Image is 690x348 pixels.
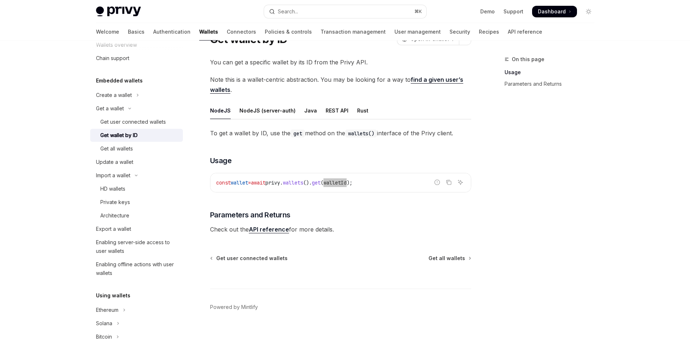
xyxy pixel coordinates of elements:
[505,78,600,90] a: Parameters and Returns
[508,23,542,41] a: API reference
[96,7,141,17] img: light logo
[90,129,183,142] a: Get wallet by ID
[251,179,265,186] span: await
[90,52,183,65] a: Chain support
[264,5,426,18] button: Open search
[303,179,312,186] span: ().
[96,291,130,300] h5: Using wallets
[323,179,347,186] span: walletId
[90,142,183,155] a: Get all wallets
[90,258,183,280] a: Enabling offline actions with user wallets
[96,23,119,41] a: Welcome
[227,23,256,41] a: Connectors
[96,238,179,255] div: Enabling server-side access to user wallets
[248,179,251,186] span: =
[90,89,183,102] button: Toggle Create a wallet section
[249,226,289,233] a: API reference
[505,67,600,78] a: Usage
[90,222,183,235] a: Export a wallet
[90,156,183,169] a: Update a wallet
[96,306,118,314] div: Ethereum
[449,23,470,41] a: Security
[394,23,441,41] a: User management
[428,255,471,262] a: Get all wallets
[96,54,129,63] div: Chain support
[100,184,125,193] div: HD wallets
[90,330,183,343] button: Toggle Bitcoin section
[128,23,145,41] a: Basics
[96,171,130,180] div: Import a wallet
[357,102,368,119] div: Rust
[210,102,231,119] div: NodeJS
[90,102,183,115] button: Toggle Get a wallet section
[210,224,471,234] span: Check out the for more details.
[216,255,288,262] span: Get user connected wallets
[414,9,422,14] span: ⌘ K
[444,178,453,187] button: Copy the contents from the code block
[96,104,124,113] div: Get a wallet
[90,196,183,209] a: Private keys
[96,332,112,341] div: Bitcoin
[216,179,231,186] span: const
[96,91,132,99] div: Create a wallet
[90,317,183,330] button: Toggle Solana section
[210,75,471,95] span: Note this is a wallet-centric abstraction. You may be looking for a way to .
[96,158,133,166] div: Update a wallet
[503,8,523,15] a: Support
[210,210,290,220] span: Parameters and Returns
[211,255,288,262] a: Get user connected wallets
[583,6,594,17] button: Toggle dark mode
[100,118,166,126] div: Get user connected wallets
[283,179,303,186] span: wallets
[290,130,305,137] code: get
[278,7,298,16] div: Search...
[480,8,495,15] a: Demo
[312,179,321,186] span: get
[100,144,133,153] div: Get all wallets
[265,23,312,41] a: Policies & controls
[90,182,183,195] a: HD wallets
[321,23,386,41] a: Transaction management
[90,236,183,258] a: Enabling server-side access to user wallets
[210,304,258,311] a: Powered by Mintlify
[347,179,352,186] span: );
[96,225,131,233] div: Export a wallet
[428,255,465,262] span: Get all wallets
[199,23,218,41] a: Wallets
[90,115,183,128] a: Get user connected wallets
[538,8,566,15] span: Dashboard
[479,23,499,41] a: Recipes
[100,131,138,140] div: Get wallet by ID
[456,178,465,187] button: Ask AI
[432,178,442,187] button: Report incorrect code
[304,102,317,119] div: Java
[231,179,248,186] span: wallet
[321,179,323,186] span: (
[90,209,183,222] a: Architecture
[280,179,283,186] span: .
[96,260,179,277] div: Enabling offline actions with user wallets
[153,23,191,41] a: Authentication
[210,57,471,67] span: You can get a specific wallet by its ID from the Privy API.
[210,156,232,166] span: Usage
[90,304,183,317] button: Toggle Ethereum section
[345,130,377,137] code: wallets()
[210,128,471,138] span: To get a wallet by ID, use the method on the interface of the Privy client.
[100,211,129,220] div: Architecture
[239,102,296,119] div: NodeJS (server-auth)
[512,55,544,64] span: On this page
[265,179,280,186] span: privy
[532,6,577,17] a: Dashboard
[90,169,183,182] button: Toggle Import a wallet section
[96,76,143,85] h5: Embedded wallets
[100,198,130,207] div: Private keys
[326,102,348,119] div: REST API
[96,319,112,328] div: Solana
